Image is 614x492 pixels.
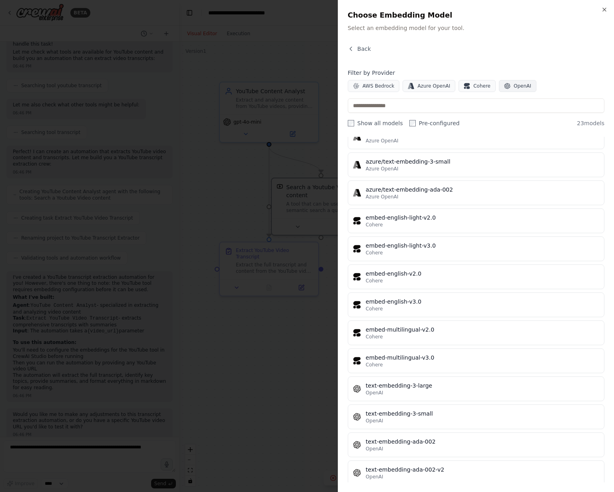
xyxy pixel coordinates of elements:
button: text-embedding-3-largeOpenAI [348,376,604,401]
div: embed-english-v2.0 [366,270,599,278]
span: Azure OpenAI [366,138,399,144]
span: Cohere [366,306,383,312]
span: Azure OpenAI [366,166,399,172]
div: embed-english-v3.0 [366,298,599,306]
span: 23 models [577,119,604,127]
span: Cohere [366,222,383,228]
div: azure/text-embedding-ada-002 [366,186,599,194]
span: Back [357,45,371,53]
span: Azure OpenAI [366,194,399,200]
button: azure/text-embedding-ada-002Azure OpenAI [348,180,604,205]
p: Select an embedding model for your tool. [348,24,604,32]
button: text-embedding-ada-002-v2OpenAI [348,460,604,485]
button: embed-multilingual-v3.0Cohere [348,348,604,373]
div: azure/text-embedding-3-small [366,158,599,166]
span: Cohere [366,334,383,340]
div: embed-english-light-v3.0 [366,242,599,250]
span: AWS Bedrock [363,83,395,89]
span: OpenAI [366,446,383,452]
span: Cohere [366,278,383,284]
div: text-embedding-ada-002 [366,438,599,446]
span: OpenAI [514,83,531,89]
input: Pre-configured [409,120,416,126]
button: embed-english-v2.0Cohere [348,264,604,289]
input: Show all models [348,120,354,126]
button: embed-multilingual-v2.0Cohere [348,320,604,345]
div: embed-multilingual-v2.0 [366,326,599,334]
h2: Choose Embedding Model [348,10,604,21]
button: text-embedding-ada-002OpenAI [348,432,604,457]
span: Cohere [366,250,383,256]
div: embed-english-light-v2.0 [366,214,599,222]
div: text-embedding-3-large [366,382,599,390]
div: text-embedding-3-small [366,410,599,418]
button: azure/text-embedding-3-smallAzure OpenAI [348,152,604,177]
button: embed-english-v3.0Cohere [348,292,604,317]
button: Back [348,45,371,53]
button: Azure OpenAI [403,80,455,92]
div: text-embedding-ada-002-v2 [366,466,599,474]
div: embed-multilingual-v3.0 [366,354,599,362]
label: Pre-configured [409,119,460,127]
span: OpenAI [366,390,383,396]
button: text-embedding-3-smallOpenAI [348,404,604,429]
span: Azure OpenAI [417,83,450,89]
span: OpenAI [366,418,383,424]
button: azure/text-embedding-3-largeAzure OpenAI [348,124,604,149]
h4: Filter by Provider [348,69,604,77]
button: embed-english-light-v3.0Cohere [348,236,604,261]
button: embed-english-light-v2.0Cohere [348,208,604,233]
span: OpenAI [366,474,383,480]
button: OpenAI [499,80,536,92]
button: Cohere [459,80,496,92]
button: AWS Bedrock [348,80,400,92]
span: Cohere [473,83,490,89]
label: Show all models [348,119,403,127]
span: Cohere [366,362,383,368]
